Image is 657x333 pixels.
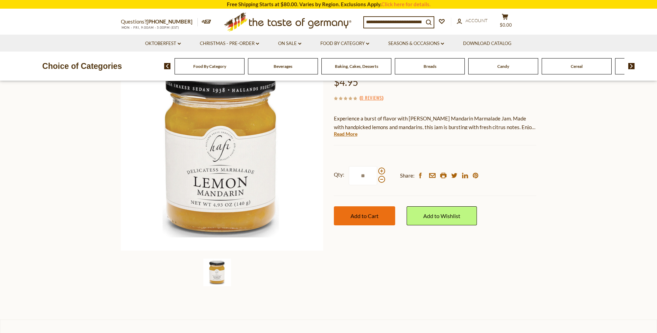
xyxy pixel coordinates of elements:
strong: Qty: [334,170,344,179]
p: Questions? [121,17,198,26]
img: Hafi Lemon Mandarin Marmalade Jar, 4.93 oz [203,259,231,286]
a: Download Catalog [463,40,512,47]
a: Read More [334,130,357,137]
a: Baking, Cakes, Desserts [335,64,378,69]
a: Cereal [571,64,583,69]
span: Share: [400,171,415,180]
button: Add to Cart [334,206,395,225]
span: Account [465,18,488,23]
a: 0 Reviews [361,94,382,102]
a: Oktoberfest [145,40,181,47]
span: ( ) [359,94,383,101]
a: On Sale [278,40,301,47]
a: Breads [424,64,436,69]
span: Experience a burst of flavor with [PERSON_NAME] Mandarin Marmalade Jam. Made with handpicked lemo... [334,115,535,147]
a: Christmas - PRE-ORDER [200,40,259,47]
img: next arrow [628,63,635,69]
a: Beverages [274,64,292,69]
a: Food By Category [193,64,226,69]
a: Candy [497,64,509,69]
img: Hafi Lemon Mandarin Marmalade Jar, 4.93 oz [121,48,323,251]
button: $0.00 [495,13,516,31]
img: previous arrow [164,63,171,69]
input: Qty: [349,166,377,185]
a: Click here for details. [381,1,430,7]
span: $0.00 [500,22,512,28]
a: Food By Category [320,40,369,47]
a: Seasons & Occasions [388,40,444,47]
a: [PHONE_NUMBER] [147,18,193,25]
span: Add to Cart [350,213,379,219]
span: MON - FRI, 9:00AM - 5:00PM (EST) [121,26,180,29]
span: $4.95 [334,76,358,88]
a: Add to Wishlist [407,206,477,225]
a: Account [457,17,488,25]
